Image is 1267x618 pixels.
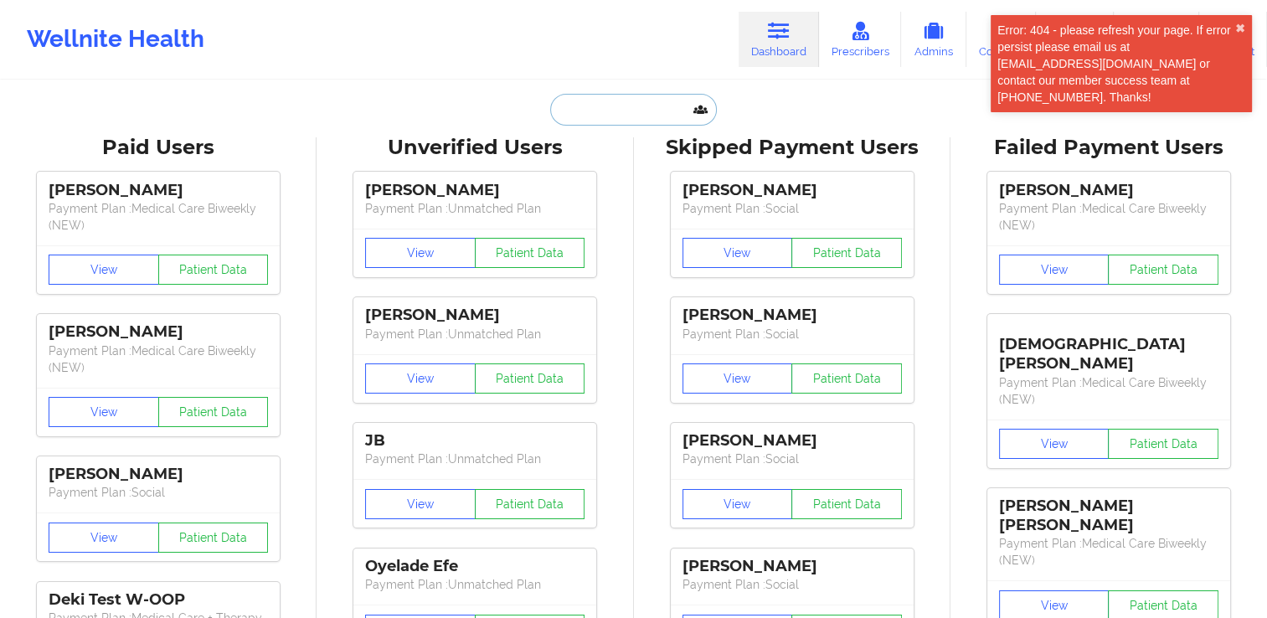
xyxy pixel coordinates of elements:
div: [PERSON_NAME] [49,181,268,200]
div: [PERSON_NAME] [PERSON_NAME] [999,497,1218,535]
div: [PERSON_NAME] [682,431,902,451]
div: [DEMOGRAPHIC_DATA][PERSON_NAME] [999,322,1218,373]
p: Payment Plan : Medical Care Biweekly (NEW) [999,200,1218,234]
div: [PERSON_NAME] [999,181,1218,200]
button: Patient Data [475,238,585,268]
p: Payment Plan : Medical Care Biweekly (NEW) [999,535,1218,569]
button: Patient Data [791,363,902,394]
p: Payment Plan : Medical Care Biweekly (NEW) [49,342,268,376]
p: Payment Plan : Social [49,484,268,501]
a: Dashboard [739,12,819,67]
button: View [999,255,1110,285]
a: Coaches [966,12,1036,67]
button: View [49,523,159,553]
button: View [49,397,159,427]
a: Admins [901,12,966,67]
p: Payment Plan : Social [682,451,902,467]
button: Patient Data [158,397,269,427]
div: JB [365,431,585,451]
button: View [365,489,476,519]
button: Patient Data [475,363,585,394]
button: Patient Data [475,489,585,519]
div: Failed Payment Users [962,135,1255,161]
button: View [365,238,476,268]
button: Patient Data [158,255,269,285]
button: View [49,255,159,285]
p: Payment Plan : Social [682,576,902,593]
button: Patient Data [791,489,902,519]
button: Patient Data [1108,429,1218,459]
div: [PERSON_NAME] [365,181,585,200]
div: [PERSON_NAME] [682,557,902,576]
p: Payment Plan : Unmatched Plan [365,576,585,593]
button: View [682,489,793,519]
button: Patient Data [158,523,269,553]
button: View [682,363,793,394]
button: close [1235,22,1245,35]
div: [PERSON_NAME] [365,306,585,325]
p: Payment Plan : Medical Care Biweekly (NEW) [999,374,1218,408]
button: View [365,363,476,394]
div: Skipped Payment Users [646,135,939,161]
button: View [682,238,793,268]
div: Oyelade Efe [365,557,585,576]
div: Deki Test W-OOP [49,590,268,610]
p: Payment Plan : Social [682,326,902,342]
p: Payment Plan : Unmatched Plan [365,451,585,467]
p: Payment Plan : Unmatched Plan [365,200,585,217]
button: Patient Data [791,238,902,268]
div: Unverified Users [328,135,621,161]
a: Prescribers [819,12,902,67]
div: [PERSON_NAME] [682,306,902,325]
div: [PERSON_NAME] [682,181,902,200]
div: [PERSON_NAME] [49,322,268,342]
div: Error: 404 - please refresh your page. If error persist please email us at [EMAIL_ADDRESS][DOMAIN... [997,22,1235,106]
div: [PERSON_NAME] [49,465,268,484]
button: View [999,429,1110,459]
div: Paid Users [12,135,305,161]
button: Patient Data [1108,255,1218,285]
p: Payment Plan : Unmatched Plan [365,326,585,342]
p: Payment Plan : Medical Care Biweekly (NEW) [49,200,268,234]
p: Payment Plan : Social [682,200,902,217]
